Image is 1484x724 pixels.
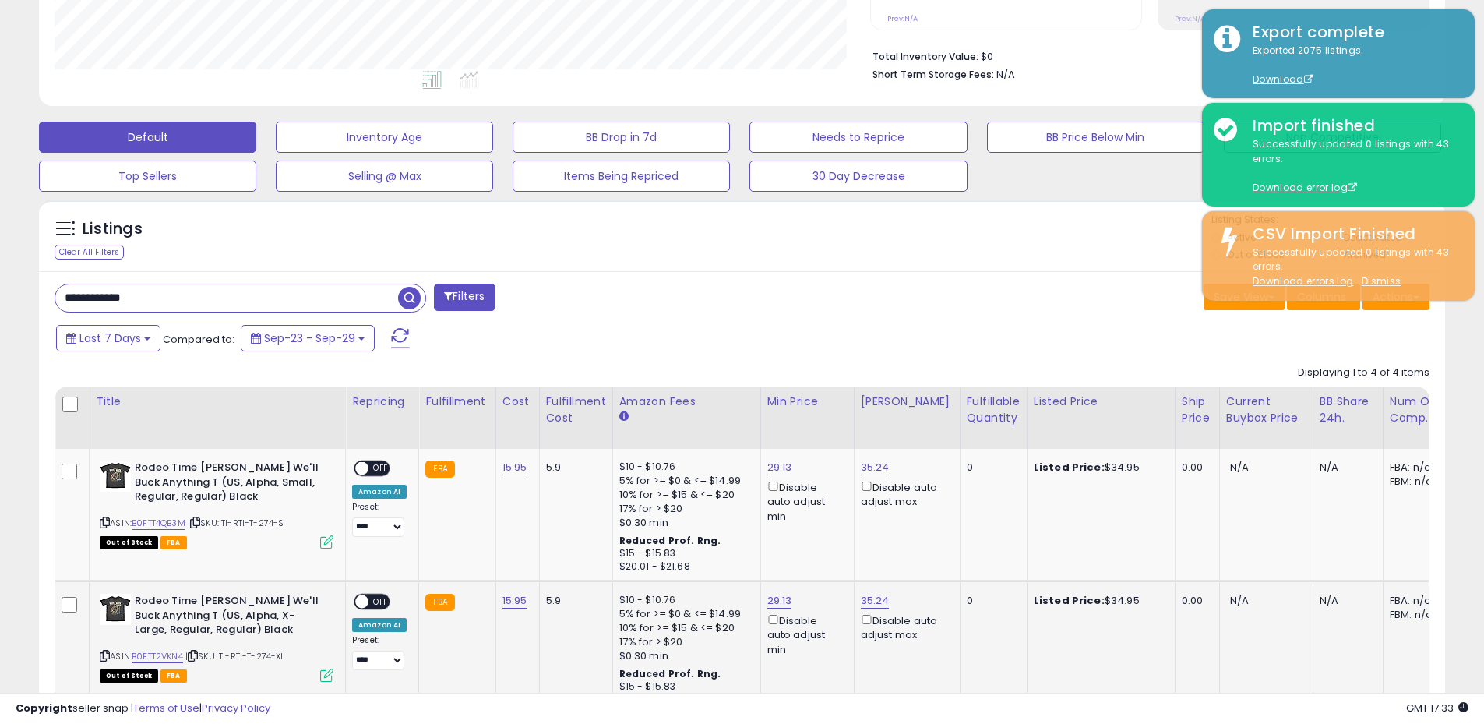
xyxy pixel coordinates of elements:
button: Last 7 Days [56,325,160,351]
div: Current Buybox Price [1226,394,1306,426]
small: FBA [425,594,454,611]
small: Prev: N/A [1175,14,1205,23]
span: FBA [160,536,187,549]
div: 0.00 [1182,461,1207,475]
div: 0 [967,461,1015,475]
div: $34.95 [1034,594,1163,608]
div: Fulfillment Cost [546,394,606,426]
a: 15.95 [502,460,527,475]
div: Successfully updated 0 listings with 43 errors. [1241,137,1463,195]
button: Top Sellers [39,161,256,192]
span: | SKU: TI-RTI-T-274-S [188,517,284,529]
div: N/A [1320,461,1371,475]
div: $20.01 - $21.68 [619,560,749,574]
b: Listed Price: [1034,460,1105,475]
a: Download errors log [1253,274,1353,288]
a: 29.13 [767,460,792,475]
div: 17% for > $20 [619,502,749,516]
div: Import finished [1241,115,1463,137]
div: Title [96,394,339,410]
li: $0 [872,46,1418,65]
u: Dismiss [1362,274,1401,288]
div: Disable auto adjust max [861,612,948,642]
div: seller snap | | [16,701,270,716]
span: FBA [160,669,187,683]
button: Filters [434,284,495,311]
a: 29.13 [767,593,792,609]
div: 5% for >= $0 & <= $14.99 [619,607,749,621]
div: $15 - $15.83 [619,547,749,560]
span: N/A [1230,593,1249,608]
a: Terms of Use [133,701,199,715]
a: B0FTT2VKN4 [132,650,183,663]
div: Ship Price [1182,394,1213,426]
div: 0.00 [1182,594,1207,608]
button: Save View [1204,284,1285,310]
span: All listings that are currently out of stock and unavailable for purchase on Amazon [100,669,158,683]
div: Amazon Fees [619,394,754,410]
div: Num of Comp. [1390,394,1447,426]
span: 2025-10-7 17:33 GMT [1406,701,1468,715]
button: BB Drop in 7d [513,122,730,153]
div: FBM: n/a [1390,608,1441,622]
a: 35.24 [861,460,890,475]
div: Cost [502,394,533,410]
div: $34.95 [1034,461,1163,475]
a: 15.95 [502,593,527,609]
span: Last 7 Days [79,330,141,346]
div: 5% for >= $0 & <= $14.99 [619,474,749,488]
span: Sep-23 - Sep-29 [264,330,355,346]
small: FBA [425,461,454,478]
div: BB Share 24h. [1320,394,1376,426]
span: All listings that are currently out of stock and unavailable for purchase on Amazon [100,536,158,549]
div: Amazon AI [352,485,407,499]
b: Rodeo Time [PERSON_NAME] We'll Buck Anything T (US, Alpha, Small, Regular, Regular) Black [135,461,324,508]
img: 41g1AjhBXrL._SL40_.jpg [100,594,131,625]
span: OFF [368,595,393,609]
div: Preset: [352,502,407,537]
span: | SKU: TI-RTI-T-274-XL [185,650,285,662]
div: Fulfillable Quantity [967,394,1020,426]
a: B0FTT4QB3M [132,517,185,530]
button: BB Price Below Min [987,122,1204,153]
div: 10% for >= $15 & <= $20 [619,488,749,502]
div: 5.9 [546,461,601,475]
img: 41g1AjhBXrL._SL40_.jpg [100,461,131,492]
div: Disable auto adjust max [861,479,948,509]
small: Prev: N/A [887,14,918,23]
a: 35.24 [861,593,890,609]
div: ASIN: [100,461,333,547]
div: Repricing [352,394,412,410]
b: Reduced Prof. Rng. [619,534,721,547]
div: FBA: n/a [1390,594,1441,608]
div: Displaying 1 to 4 of 4 items [1298,366,1429,380]
div: Disable auto adjust min [767,612,842,657]
div: 17% for > $20 [619,635,749,649]
b: Reduced Prof. Rng. [619,667,721,680]
div: Amazon AI [352,618,407,632]
div: FBM: n/a [1390,475,1441,489]
button: Selling @ Max [276,161,493,192]
span: Compared to: [163,332,234,347]
div: $10 - $10.76 [619,594,749,607]
div: Listed Price [1034,394,1169,410]
div: 10% for >= $15 & <= $20 [619,621,749,635]
div: Clear All Filters [55,245,124,260]
div: Min Price [767,394,848,410]
div: [PERSON_NAME] [861,394,953,410]
b: Short Term Storage Fees: [872,68,994,81]
div: 5.9 [546,594,601,608]
div: FBA: n/a [1390,461,1441,475]
a: Download error log [1253,181,1357,194]
span: N/A [1230,460,1249,475]
button: 30 Day Decrease [749,161,967,192]
div: $0.30 min [619,516,749,530]
div: Preset: [352,635,407,670]
div: Fulfillment [425,394,488,410]
div: N/A [1320,594,1371,608]
button: Sep-23 - Sep-29 [241,325,375,351]
div: 0 [967,594,1015,608]
div: Successfully updated 0 listings with 43 errors. [1241,245,1463,289]
button: Default [39,122,256,153]
button: Inventory Age [276,122,493,153]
